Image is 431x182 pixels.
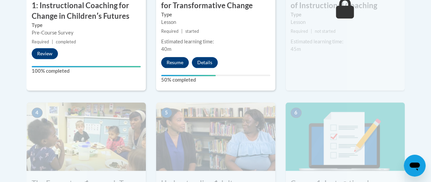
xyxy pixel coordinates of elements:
[156,102,275,171] img: Course Image
[32,108,43,118] span: 4
[291,11,400,18] label: Type
[185,29,199,34] span: started
[52,39,53,44] span: |
[286,102,405,171] img: Course Image
[161,18,270,26] div: Lesson
[161,76,270,84] label: 50% completed
[161,29,179,34] span: Required
[291,108,302,118] span: 6
[161,46,171,52] span: 40m
[161,108,172,118] span: 5
[181,29,183,34] span: |
[161,75,216,76] div: Your progress
[161,11,270,18] label: Type
[291,18,400,26] div: Lesson
[291,46,301,52] span: 45m
[161,57,189,68] button: Resume
[315,29,336,34] span: not started
[161,38,270,45] div: Estimated learning time:
[32,67,141,75] label: 100% completed
[192,57,218,68] button: Details
[404,155,426,177] iframe: Button to launch messaging window
[311,29,312,34] span: |
[291,29,308,34] span: Required
[291,38,400,45] div: Estimated learning time:
[27,102,146,171] img: Course Image
[32,29,141,37] div: Pre-Course Survey
[32,39,49,44] span: Required
[32,22,141,29] label: Type
[56,39,76,44] span: completed
[32,66,141,67] div: Your progress
[32,48,58,59] button: Review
